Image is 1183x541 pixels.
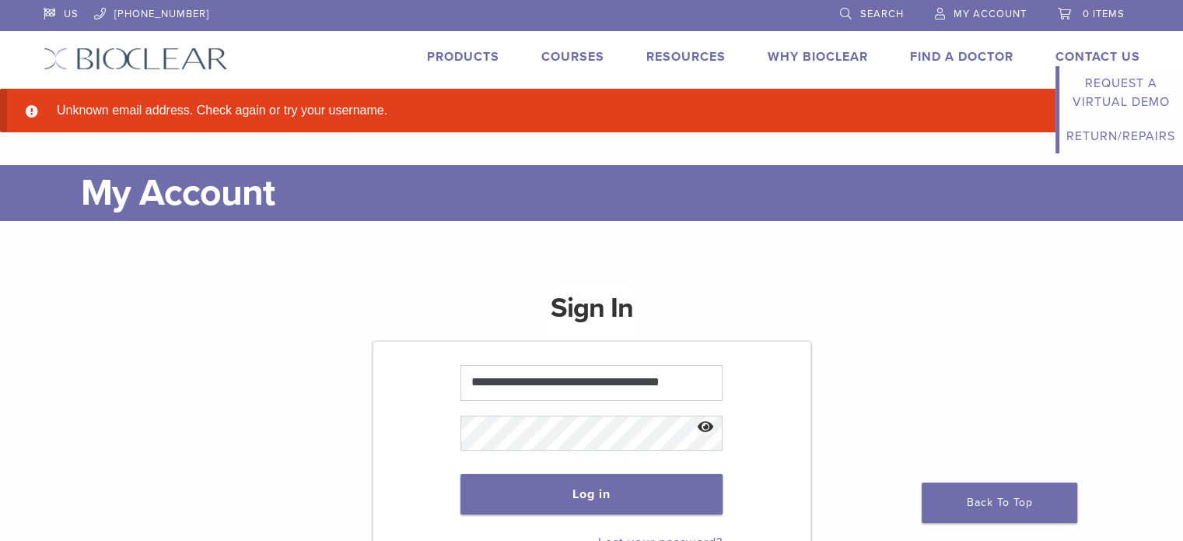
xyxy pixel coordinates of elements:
[541,49,604,65] a: Courses
[551,290,633,339] h1: Sign In
[646,49,726,65] a: Resources
[689,408,723,448] button: Show password
[954,8,1027,20] span: My Account
[1055,49,1140,65] a: Contact Us
[81,165,1140,221] h1: My Account
[768,49,868,65] a: Why Bioclear
[44,47,228,70] img: Bioclear
[460,474,723,515] button: Log in
[922,483,1077,523] a: Back To Top
[51,101,1158,120] li: Unknown email address. Check again or try your username.
[427,49,499,65] a: Products
[860,8,904,20] span: Search
[1083,8,1125,20] span: 0 items
[910,49,1013,65] a: Find A Doctor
